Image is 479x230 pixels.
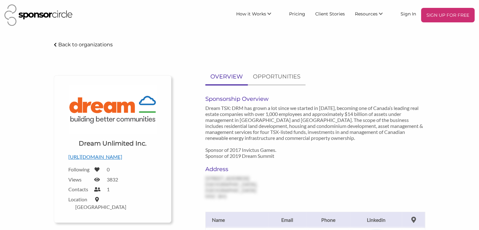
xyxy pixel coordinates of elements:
p: OPPORTUNITIES [253,72,300,81]
label: [GEOGRAPHIC_DATA] [75,204,126,210]
label: 0 [107,166,110,172]
li: How it Works [231,8,284,22]
label: Following [68,166,90,172]
p: [URL][DOMAIN_NAME] [68,153,157,161]
a: Sign In [396,8,421,19]
img: Dream Logo [68,85,157,134]
li: Resources [350,8,396,22]
th: Phone [306,212,351,228]
th: Linkedin [351,212,402,228]
p: Dream TSX: DRM has grown a lot since we started in [DATE], becoming one of Canada’s leading real ... [205,105,425,159]
p: OVERVIEW [210,72,243,81]
a: Pricing [284,8,310,19]
th: Name [205,212,268,228]
h1: Dream Unlimited Inc. [79,139,146,148]
h6: Address [205,166,272,173]
th: Email [268,212,306,228]
img: Sponsor Circle Logo [4,4,72,26]
p: Back to organizations [58,42,113,48]
label: Location [68,196,90,202]
span: Resources [355,11,378,17]
p: SIGN UP FOR FREE [424,10,472,20]
label: Views [68,176,90,182]
label: 1 [107,186,110,192]
span: How it Works [236,11,266,17]
h6: Sponsorship Overview [205,95,425,102]
label: Contacts [68,186,90,192]
label: 3832 [107,176,118,182]
a: Client Stories [310,8,350,19]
